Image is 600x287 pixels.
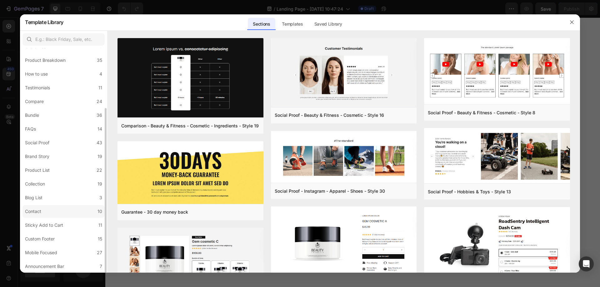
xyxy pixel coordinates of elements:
[25,125,36,133] div: FAQs
[25,84,50,92] div: Testimonials
[97,180,102,188] div: 19
[97,125,102,133] div: 14
[25,139,49,146] div: Social Proof
[97,57,102,64] div: 35
[275,187,385,195] div: Social Proof - Instagram - Apparel - Shoes - Style 30
[97,153,102,160] div: 19
[25,70,48,78] div: How to use
[271,131,417,184] img: sp30.png
[97,139,102,146] div: 43
[25,153,49,160] div: Brand Story
[97,98,102,105] div: 24
[97,249,102,256] div: 27
[309,18,347,30] div: Saved Library
[25,14,63,30] h2: Template Library
[275,111,384,119] div: Social Proof - Beauty & Fitness - Cosmetic - Style 16
[25,249,57,256] div: Mobile Focused
[117,38,263,119] img: c19.png
[25,166,50,174] div: Product List
[428,188,511,195] div: Social Proof - Hobbies & Toys - Style 13
[277,18,308,30] div: Templates
[25,57,66,64] div: Product Breakdown
[100,263,102,270] div: 7
[424,128,570,185] img: sp13.png
[25,263,64,270] div: Announcement Bar
[97,166,102,174] div: 22
[25,208,41,215] div: Contact
[25,235,55,243] div: Custom Footer
[579,256,594,271] div: Open Intercom Messenger
[117,141,263,205] img: g30.png
[121,208,188,216] div: Guarantee - 30 day money back
[98,221,102,229] div: 11
[98,235,102,243] div: 15
[97,208,102,215] div: 10
[99,194,102,201] div: 3
[424,38,570,106] img: sp8.png
[99,70,102,78] div: 4
[25,221,63,229] div: Sticky Add to Cart
[97,111,102,119] div: 36
[22,33,105,46] input: E.g.: Black Friday, Sale, etc.
[271,38,417,108] img: sp16.png
[428,109,535,116] div: Social Proof - Beauty & Fitness - Cosmetic - Style 8
[25,111,39,119] div: Bundle
[248,18,275,30] div: Sections
[25,98,44,105] div: Compare
[25,194,42,201] div: Blog List
[25,180,45,188] div: Collection
[98,84,102,92] div: 11
[121,122,259,130] div: Comparison - Beauty & Fitness - Cosmetic - Ingredients - Style 19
